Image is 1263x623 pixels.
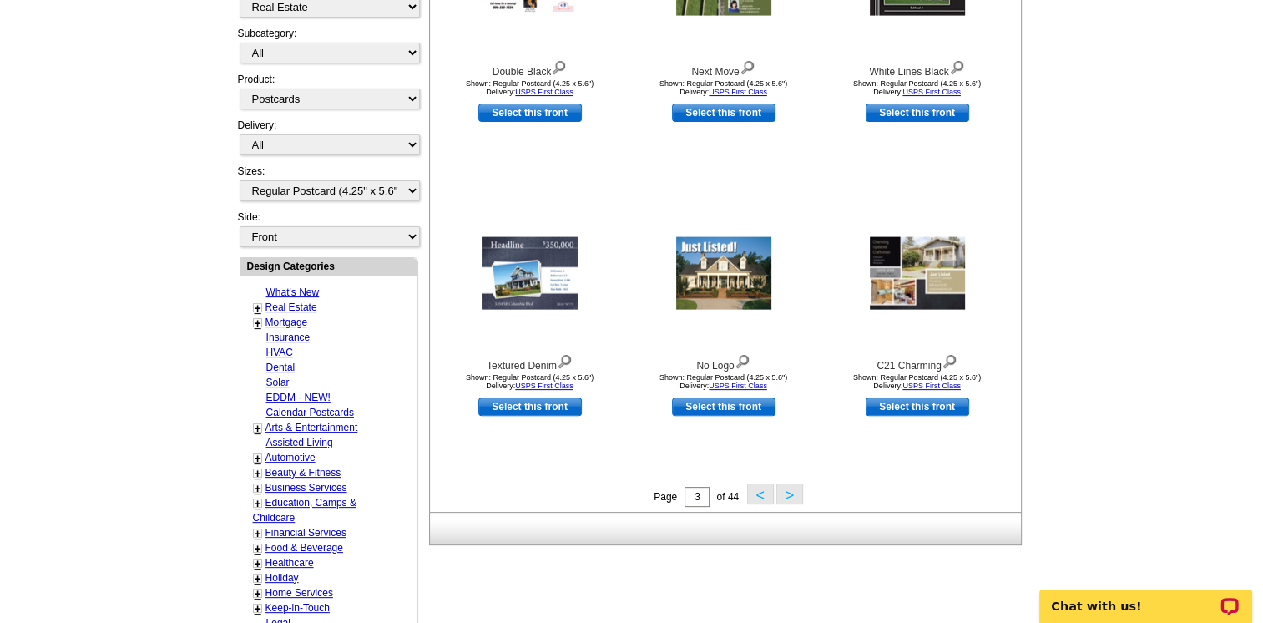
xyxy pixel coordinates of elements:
[253,497,356,524] a: Education, Camps & Childcare
[255,422,261,435] a: +
[1028,570,1263,623] iframe: LiveChat chat widget
[266,407,354,418] a: Calendar Postcards
[255,602,261,615] a: +
[747,484,774,504] button: <
[265,542,343,554] a: Food & Beverage
[902,88,961,96] a: USPS First Class
[255,527,261,540] a: +
[438,57,622,79] div: Double Black
[266,362,296,373] a: Dental
[266,392,331,403] a: EDDM - NEW!
[255,542,261,555] a: +
[709,382,767,390] a: USPS First Class
[265,452,316,463] a: Automotive
[632,79,816,96] div: Shown: Regular Postcard (4.25 x 5.6") Delivery:
[265,602,330,614] a: Keep-in-Touch
[866,104,969,122] a: use this design
[676,237,771,310] img: No Logo
[740,57,755,75] img: view design details
[265,587,333,599] a: Home Services
[632,351,816,373] div: No Logo
[632,57,816,79] div: Next Move
[238,72,418,118] div: Product:
[870,237,965,310] img: C21 Charming
[438,79,622,96] div: Shown: Regular Postcard (4.25 x 5.6") Delivery:
[255,452,261,465] a: +
[266,347,293,358] a: HVAC
[265,572,299,584] a: Holiday
[478,104,582,122] a: use this design
[238,118,418,164] div: Delivery:
[826,351,1009,373] div: C21 Charming
[942,351,957,369] img: view design details
[515,382,573,390] a: USPS First Class
[826,373,1009,390] div: Shown: Regular Postcard (4.25 x 5.6") Delivery:
[265,467,341,479] a: Beauty & Fitness
[551,57,567,75] img: view design details
[265,317,308,328] a: Mortgage
[255,557,261,570] a: +
[735,351,750,369] img: view design details
[255,301,261,315] a: +
[672,104,775,122] a: use this design
[557,351,573,369] img: view design details
[255,587,261,600] a: +
[238,26,418,72] div: Subcategory:
[716,491,739,503] span: of 44
[866,398,969,416] a: use this design
[266,286,320,298] a: What's New
[672,398,775,416] a: use this design
[776,484,803,504] button: >
[438,373,622,390] div: Shown: Regular Postcard (4.25 x 5.6") Delivery:
[238,164,418,210] div: Sizes:
[265,557,314,569] a: Healthcare
[266,437,333,448] a: Assisted Living
[255,467,261,480] a: +
[632,373,816,390] div: Shown: Regular Postcard (4.25 x 5.6") Delivery:
[255,482,261,495] a: +
[826,57,1009,79] div: White Lines Black
[654,491,677,503] span: Page
[266,332,311,343] a: Insurance
[265,301,317,313] a: Real Estate
[255,317,261,330] a: +
[240,258,417,274] div: Design Categories
[478,398,582,416] a: use this design
[255,572,261,585] a: +
[265,422,358,433] a: Arts & Entertainment
[266,377,290,388] a: Solar
[709,88,767,96] a: USPS First Class
[949,57,965,75] img: view design details
[482,237,578,310] img: Textured Denim
[265,527,346,539] a: Financial Services
[438,351,622,373] div: Textured Denim
[826,79,1009,96] div: Shown: Regular Postcard (4.25 x 5.6") Delivery:
[255,497,261,510] a: +
[902,382,961,390] a: USPS First Class
[265,482,347,494] a: Business Services
[515,88,573,96] a: USPS First Class
[238,210,418,249] div: Side:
